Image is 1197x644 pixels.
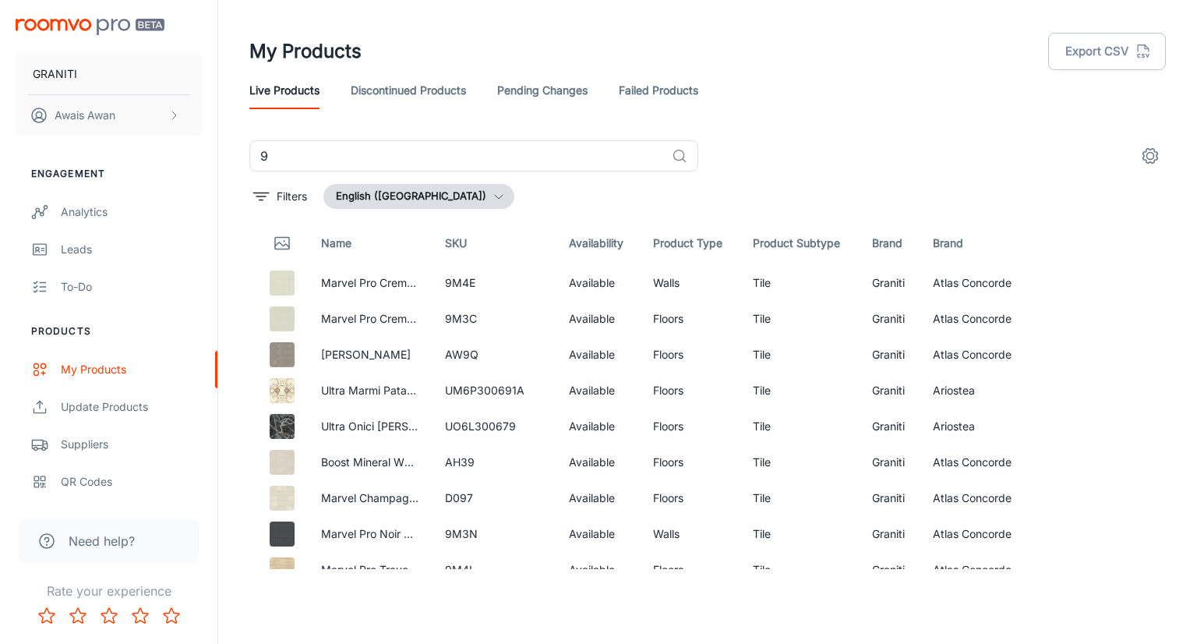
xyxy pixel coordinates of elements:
a: Ultra Marmi Patagonia Bookmatch [321,384,496,397]
td: Tile [740,265,860,301]
td: Tile [740,409,860,444]
td: Available [556,409,641,444]
span: Need help? [69,532,135,550]
div: Update Products [61,398,202,416]
div: Analytics [61,203,202,221]
td: D097 [433,480,556,516]
td: Floors [641,409,740,444]
a: [PERSON_NAME] [321,348,411,361]
td: Tile [740,301,860,337]
a: Marvel Pro Cremo Delicato [321,312,457,325]
td: Tile [740,552,860,588]
p: Rate your experience [12,582,205,600]
a: Marvel Pro Travertino Alabastrino [321,563,492,576]
button: Rate 3 star [94,600,125,632]
h1: My Products [249,37,362,65]
td: AH39 [433,444,556,480]
th: Brand [860,221,920,265]
button: Rate 5 star [156,600,187,632]
td: Atlas Concorde [920,444,1042,480]
div: QR Codes [61,473,202,490]
td: UM6P300691A [433,373,556,409]
p: Awais Awan [55,107,115,124]
a: Discontinued Products [351,72,466,109]
td: Atlas Concorde [920,480,1042,516]
th: SKU [433,221,556,265]
td: Floors [641,480,740,516]
td: Ariostea [920,373,1042,409]
td: Available [556,337,641,373]
div: Leads [61,241,202,258]
button: Export CSV [1048,33,1166,70]
th: Product Subtype [740,221,860,265]
a: Ultra Onici [PERSON_NAME] [321,419,467,433]
td: Atlas Concorde [920,301,1042,337]
td: Ariostea [920,409,1042,444]
td: Tile [740,444,860,480]
td: Graniti [860,516,920,552]
img: Roomvo PRO Beta [16,19,164,35]
td: Available [556,373,641,409]
td: UO6L300679 [433,409,556,444]
td: Floors [641,444,740,480]
td: Floors [641,552,740,588]
td: Atlas Concorde [920,337,1042,373]
th: Product Type [641,221,740,265]
a: Marvel Pro Noir St. [PERSON_NAME] [321,527,510,540]
a: Pending Changes [497,72,588,109]
td: Walls [641,516,740,552]
td: Graniti [860,444,920,480]
a: Failed Products [619,72,698,109]
td: 9M4L [433,552,556,588]
td: Atlas Concorde [920,516,1042,552]
td: Available [556,265,641,301]
td: Floors [641,373,740,409]
td: Walls [641,265,740,301]
svg: Thumbnail [273,234,291,253]
button: English ([GEOGRAPHIC_DATA]) [323,184,514,209]
a: Marvel Pro Cremo Delicato [321,276,457,289]
td: Graniti [860,373,920,409]
a: Marvel Champagne Onyx [321,491,452,504]
td: Graniti [860,265,920,301]
td: Tile [740,337,860,373]
td: Available [556,444,641,480]
th: Brand [920,221,1042,265]
div: Suppliers [61,436,202,453]
td: Tile [740,373,860,409]
td: Available [556,516,641,552]
div: To-do [61,278,202,295]
p: Filters [277,188,307,205]
th: Name [309,221,433,265]
td: Floors [641,337,740,373]
td: 9M4E [433,265,556,301]
td: Graniti [860,337,920,373]
td: 9M3N [433,516,556,552]
td: Graniti [860,480,920,516]
td: Available [556,552,641,588]
a: Live Products [249,72,320,109]
p: GRANITI [33,65,77,83]
td: Atlas Concorde [920,552,1042,588]
td: AW9Q [433,337,556,373]
input: Search [249,140,666,172]
button: Awais Awan [16,95,202,136]
td: Floors [641,301,740,337]
button: filter [249,184,311,209]
td: Tile [740,516,860,552]
a: Boost Mineral White [321,455,423,469]
td: Tile [740,480,860,516]
button: Rate 1 star [31,600,62,632]
button: Rate 2 star [62,600,94,632]
td: Graniti [860,409,920,444]
td: Available [556,480,641,516]
td: Graniti [860,301,920,337]
td: 9M3C [433,301,556,337]
button: settings [1135,140,1166,172]
td: Atlas Concorde [920,265,1042,301]
button: GRANITI [16,54,202,94]
td: Graniti [860,552,920,588]
th: Availability [556,221,641,265]
div: My Products [61,361,202,378]
button: Rate 4 star [125,600,156,632]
